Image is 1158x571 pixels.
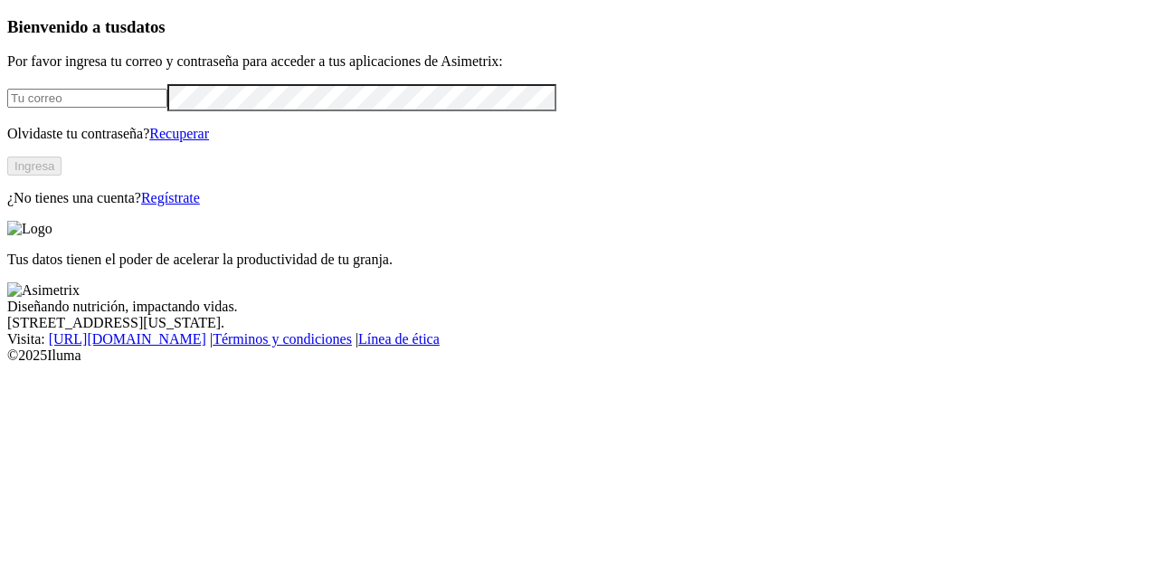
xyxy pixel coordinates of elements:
[7,331,1151,347] div: Visita : | |
[7,53,1151,70] p: Por favor ingresa tu correo y contraseña para acceder a tus aplicaciones de Asimetrix:
[7,252,1151,268] p: Tus datos tienen el poder de acelerar la productividad de tu granja.
[49,331,206,347] a: [URL][DOMAIN_NAME]
[213,331,352,347] a: Términos y condiciones
[7,282,80,299] img: Asimetrix
[7,126,1151,142] p: Olvidaste tu contraseña?
[149,126,209,141] a: Recuperar
[141,190,200,205] a: Regístrate
[7,347,1151,364] div: © 2025 Iluma
[7,315,1151,331] div: [STREET_ADDRESS][US_STATE].
[127,17,166,36] span: datos
[358,331,440,347] a: Línea de ética
[7,157,62,176] button: Ingresa
[7,299,1151,315] div: Diseñando nutrición, impactando vidas.
[7,190,1151,206] p: ¿No tienes una cuenta?
[7,89,167,108] input: Tu correo
[7,17,1151,37] h3: Bienvenido a tus
[7,221,52,237] img: Logo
